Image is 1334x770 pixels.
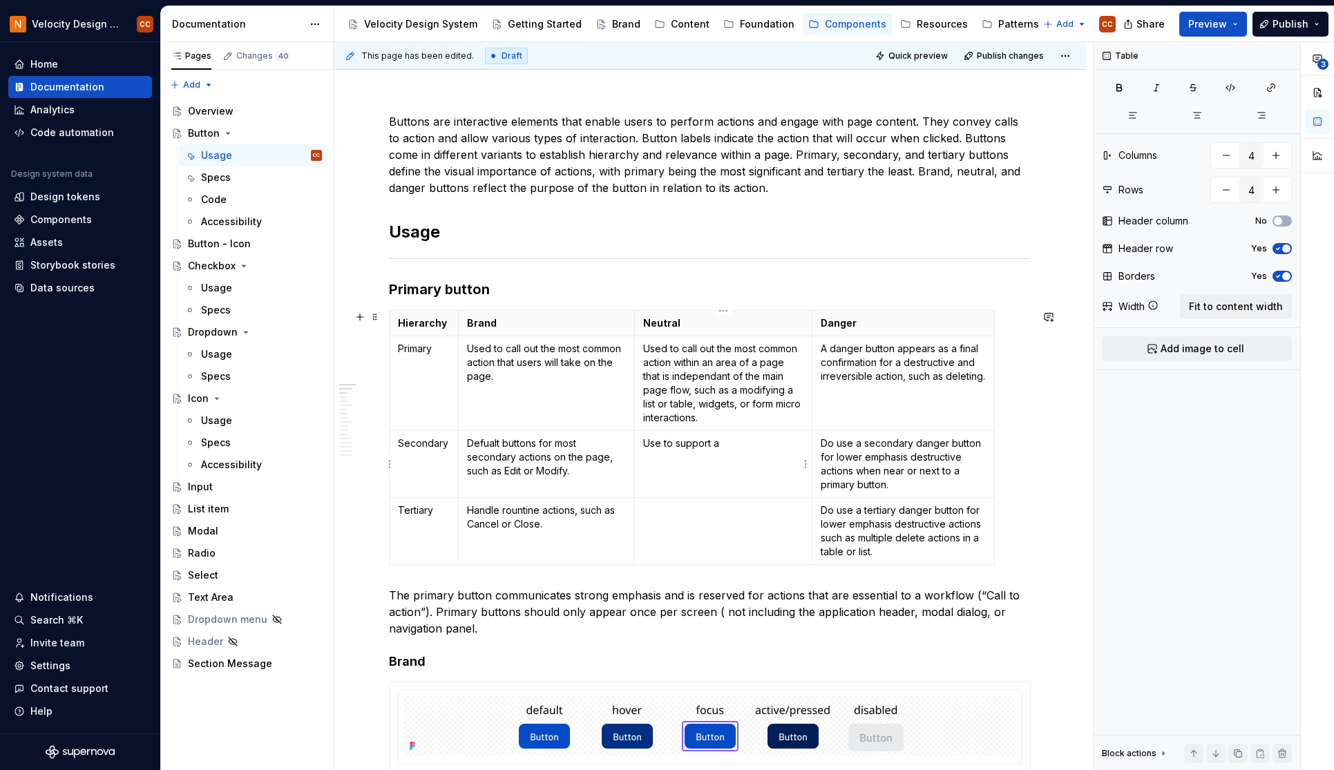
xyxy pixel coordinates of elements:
label: Yes [1251,243,1267,254]
div: Data sources [30,281,95,295]
a: Icon [166,387,327,410]
div: Design tokens [30,190,100,204]
a: Invite team [8,632,152,654]
a: Button [166,122,327,144]
a: Storybook stories [8,254,152,276]
p: Do use a secondary danger button for lower emphasis destructive actions when near or next to a pr... [821,436,986,492]
a: Specs [179,365,327,387]
div: Home [30,57,58,71]
span: 40 [276,50,291,61]
a: Code [179,189,327,211]
div: Specs [201,171,231,184]
a: Dropdown [166,321,327,343]
span: 3 [1317,59,1328,70]
span: Publish [1273,17,1308,31]
div: Header column [1118,214,1188,228]
div: Block actions [1102,744,1169,763]
a: Overview [166,100,327,122]
div: Width [1118,300,1145,314]
div: Contact support [30,682,108,695]
div: Patterns [998,17,1039,31]
p: Primary [398,342,450,356]
div: Checkbox [188,259,236,273]
button: Share [1116,12,1174,37]
p: Buttons are interactive elements that enable users to perform actions and engage with page conten... [389,113,1031,196]
div: List item [188,502,229,516]
div: Section Message [188,657,272,671]
div: Velocity Design System by NAVEX [32,17,120,31]
a: Code automation [8,122,152,144]
span: Add [183,79,200,90]
div: Dropdown menu [188,613,267,626]
span: Quick preview [888,50,948,61]
div: Button - Icon [188,237,251,251]
a: Specs [179,166,327,189]
a: Specs [179,432,327,454]
a: Text Area [166,586,327,608]
a: Button - Icon [166,233,327,255]
button: Contact support [8,677,152,700]
button: Publish changes [960,46,1050,66]
p: Use to support a [643,436,804,450]
a: Select [166,564,327,586]
button: Notifications [8,586,152,608]
a: List item [166,498,327,520]
a: Usage [179,277,327,299]
div: CC [1102,19,1113,30]
label: Yes [1251,271,1267,282]
div: Button [188,126,220,140]
a: Supernova Logo [46,745,115,759]
button: Preview [1179,12,1247,37]
a: Settings [8,655,152,677]
p: Defualt buttons for most secondary actions on the page, such as Edit or Modify. [467,436,626,478]
img: bb28370b-b938-4458-ba0e-c5bddf6d21d4.png [10,16,26,32]
div: Icon [188,392,209,405]
div: Page tree [166,100,327,675]
div: Storybook stories [30,258,115,272]
a: Design tokens [8,186,152,208]
a: UsageCC [179,144,327,166]
a: Assets [8,231,152,253]
a: Components [803,13,892,35]
span: Preview [1188,17,1227,31]
div: Input [188,480,213,494]
a: Modal [166,520,327,542]
div: Header row [1118,242,1173,256]
div: Radio [188,546,216,560]
a: Dropdown menu [166,608,327,631]
div: Block actions [1102,748,1156,759]
a: Getting Started [486,13,587,35]
a: Velocity Design System [342,13,483,35]
a: Resources [895,13,973,35]
p: Secondary [398,436,450,450]
a: Usage [179,410,327,432]
div: Overview [188,104,234,118]
a: Header [166,631,327,653]
a: Content [649,13,715,35]
div: Search ⌘K [30,613,83,627]
div: Content [671,17,709,31]
div: Usage [201,148,232,162]
button: Add image to cell [1102,336,1292,361]
div: Velocity Design System [364,17,477,31]
label: No [1255,215,1267,227]
button: Quick preview [871,46,954,66]
a: Radio [166,542,327,564]
a: Data sources [8,277,152,299]
a: Components [8,209,152,231]
div: CC [140,19,151,30]
div: Accessibility [201,458,262,472]
p: Tertiary [398,503,450,517]
div: CC [313,148,320,162]
div: Getting Started [508,17,582,31]
span: Add [1056,19,1074,30]
div: Documentation [30,80,104,94]
p: Brand [467,316,626,330]
div: Notifications [30,590,93,604]
span: Fit to content width [1189,300,1283,314]
div: Text Area [188,590,234,604]
div: Specs [201,303,231,317]
button: Search ⌘K [8,609,152,631]
a: Usage [179,343,327,365]
a: Accessibility [179,454,327,476]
